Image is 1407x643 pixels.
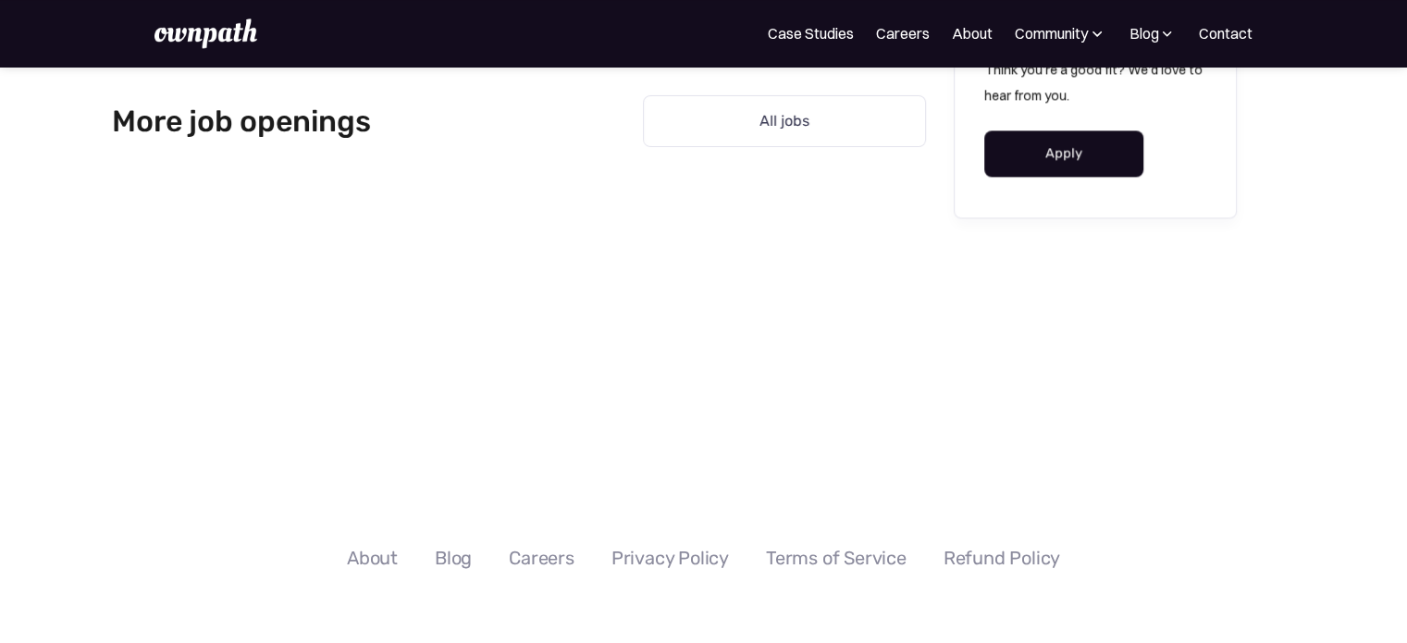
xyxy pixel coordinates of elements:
div: Community [1015,22,1088,44]
a: Refund Policy [944,547,1060,569]
div: Community [1015,22,1106,44]
a: About [952,22,993,44]
a: Careers [876,22,930,44]
a: Blog [435,547,472,569]
p: Think you're a good fit? We'd love to hear from you. [984,56,1206,108]
a: Case Studies [768,22,854,44]
div: Blog [1129,22,1177,44]
a: Careers [509,547,574,569]
h2: More job openings [112,103,395,138]
a: Apply [984,130,1144,177]
a: Contact [1199,22,1253,44]
a: Terms of Service [766,547,907,569]
a: About [347,547,398,569]
a: Privacy Policy [611,547,729,569]
div: Blog [1129,22,1158,44]
a: All jobs [643,94,926,146]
